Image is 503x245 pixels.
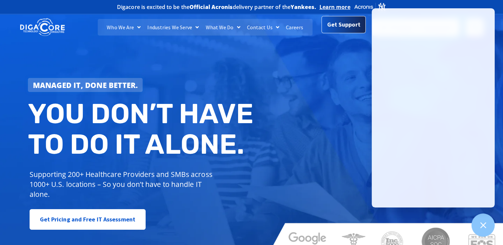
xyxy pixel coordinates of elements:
[354,2,386,12] img: Acronis
[30,209,146,230] a: Get Pricing and Free IT Assessment
[291,3,316,11] b: Yankees.
[327,18,360,31] span: Get Support
[98,19,313,36] nav: Menu
[144,19,202,36] a: Industries We Serve
[283,19,307,36] a: Careers
[40,213,135,226] span: Get Pricing and Free IT Assessment
[321,16,366,33] a: Get Support
[28,78,143,92] a: Managed IT, done better.
[189,3,233,11] b: Official Acronis
[20,18,65,37] img: DigaCore Technology Consulting
[372,8,495,207] iframe: Chatgenie Messenger
[103,19,144,36] a: Who We Are
[319,4,350,10] a: Learn more
[28,99,257,159] h2: You don’t have to do IT alone.
[244,19,283,36] a: Contact Us
[202,19,243,36] a: What We Do
[30,169,215,199] p: Supporting 200+ Healthcare Providers and SMBs across 1000+ U.S. locations – So you don’t have to ...
[117,4,316,10] h2: Digacore is excited to be the delivery partner of the
[33,80,138,90] strong: Managed IT, done better.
